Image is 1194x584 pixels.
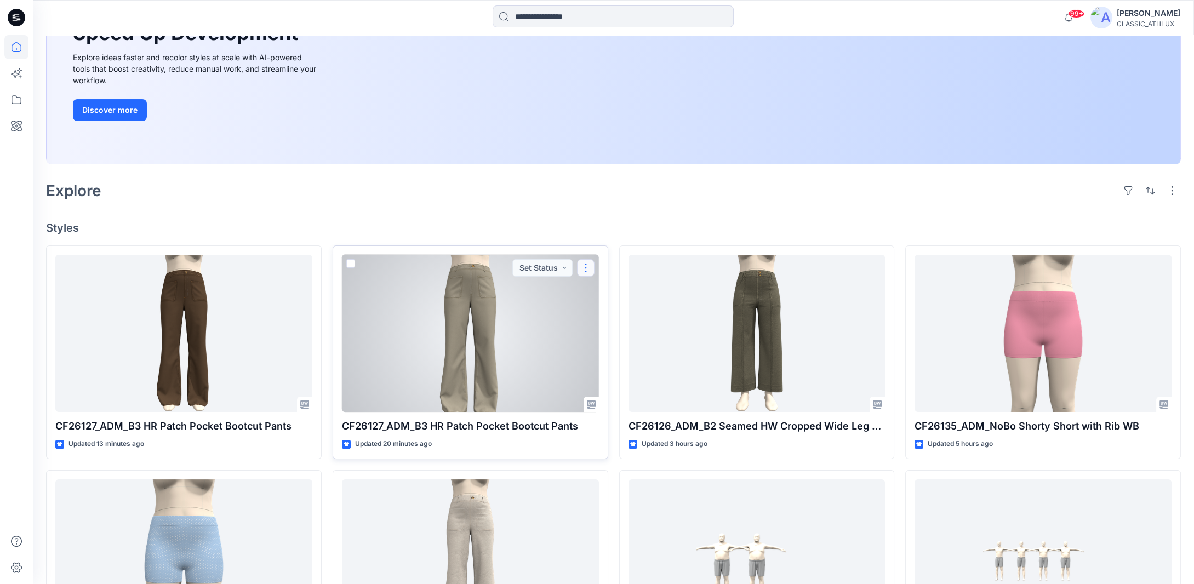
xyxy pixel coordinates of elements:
a: Discover more [73,99,319,121]
span: 99+ [1068,9,1084,18]
p: CF26127_ADM_B3 HR Patch Pocket Bootcut Pants [342,419,599,434]
button: Discover more [73,99,147,121]
p: CF26126_ADM_B2 Seamed HW Cropped Wide Leg Pant [629,419,885,434]
div: Explore ideas faster and recolor styles at scale with AI-powered tools that boost creativity, red... [73,51,319,86]
h2: Explore [46,182,101,199]
img: avatar [1090,7,1112,28]
p: Updated 13 minutes ago [68,438,144,450]
a: CF26127_ADM_B3 HR Patch Pocket Bootcut Pants [342,255,599,413]
h4: Styles [46,221,1181,234]
a: CF26135_ADM_NoBo Shorty Short with Rib WB [915,255,1172,413]
p: CF26127_ADM_B3 HR Patch Pocket Bootcut Pants [55,419,312,434]
div: [PERSON_NAME] [1117,7,1180,20]
p: CF26135_ADM_NoBo Shorty Short with Rib WB [915,419,1172,434]
p: Updated 5 hours ago [928,438,993,450]
a: CF26126_ADM_B2 Seamed HW Cropped Wide Leg Pant [629,255,885,413]
p: Updated 3 hours ago [642,438,707,450]
a: CF26127_ADM_B3 HR Patch Pocket Bootcut Pants [55,255,312,413]
p: Updated 20 minutes ago [355,438,432,450]
div: CLASSIC_ATHLUX [1117,20,1180,28]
